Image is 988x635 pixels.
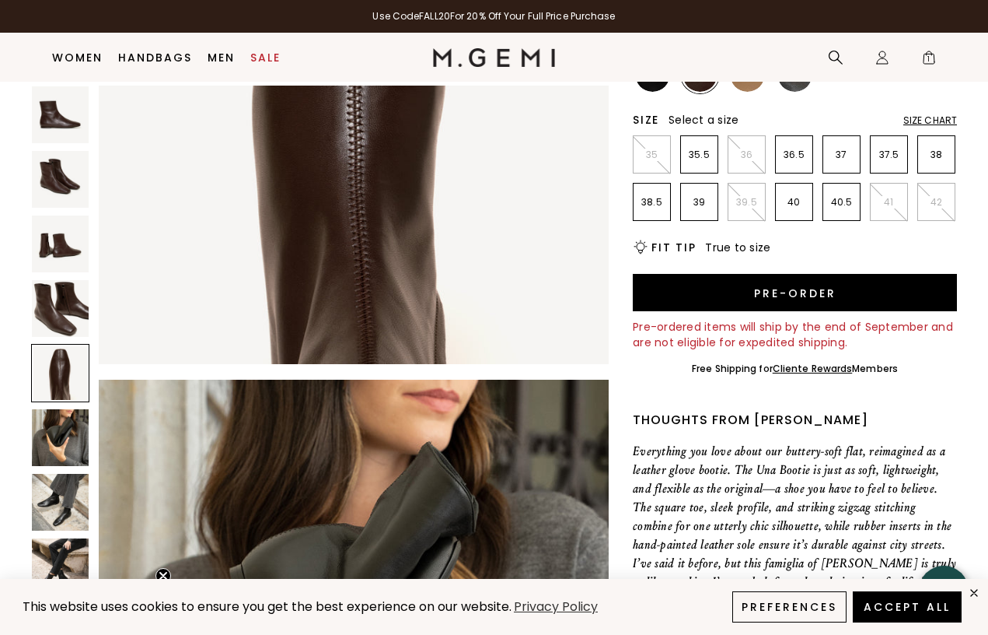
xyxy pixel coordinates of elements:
h2: Fit Tip [651,241,696,254]
img: The Una Bootie [32,216,89,272]
a: Men [208,51,235,64]
span: 1 [921,53,937,68]
p: 41 [871,196,907,209]
p: 40.5 [823,196,860,209]
p: 35 [634,149,670,161]
img: The Una Bootie [32,409,89,466]
p: 37.5 [871,149,907,161]
p: 36.5 [776,149,812,161]
p: 38.5 [634,196,670,209]
a: Cliente Rewards [773,362,853,375]
p: 37 [823,149,860,161]
img: M.Gemi [433,48,555,67]
a: Sale [250,51,281,64]
p: 38 [918,149,955,161]
span: This website uses cookies to ensure you get the best experience on our website. [23,598,511,616]
span: True to size [705,240,770,255]
button: Pre-order [633,274,957,311]
img: The Una Bootie [32,539,89,595]
p: 36 [728,149,765,161]
p: Everything you love about our buttery-soft flat, reimagined as a leather glove bootie. The Una Bo... [633,442,957,629]
div: Size Chart [903,114,957,127]
h2: Size [633,114,659,126]
button: Preferences [732,591,847,623]
div: close [968,587,980,599]
button: Close teaser [155,568,171,584]
button: Accept All [853,591,962,623]
p: 40 [776,196,812,209]
img: The Una Bootie [32,86,89,143]
div: Thoughts from [PERSON_NAME] [633,411,957,430]
a: Privacy Policy (opens in a new tab) [511,598,600,617]
img: The Una Bootie [32,280,89,337]
a: Women [52,51,103,64]
strong: FALL20 [419,9,450,23]
div: Free Shipping for Members [692,363,898,375]
span: Select a size [669,112,738,128]
img: The Una Bootie [32,474,89,531]
p: 39.5 [728,196,765,209]
a: Handbags [118,51,192,64]
div: Pre-ordered items will ship by the end of September and are not eligible for expedited shipping. [633,319,957,350]
p: 35.5 [681,149,717,161]
img: The Una Bootie [32,151,89,208]
p: 42 [918,196,955,209]
p: 39 [681,196,717,209]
